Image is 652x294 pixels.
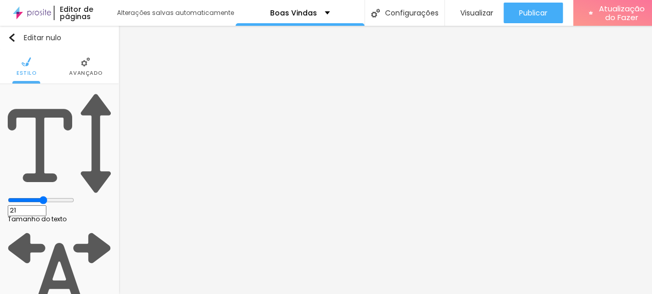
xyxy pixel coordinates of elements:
font: Publicar [519,8,547,18]
img: Ícone [22,57,31,67]
font: Alterações salvas automaticamente [117,8,234,17]
font: Tamanho do texto [8,215,66,223]
font: Atualização do Fazer [598,3,644,23]
font: Editor de páginas [60,4,93,22]
button: Publicar [504,3,563,23]
font: Visualizar [460,8,493,18]
font: Estilo [16,69,37,77]
img: Ícone [8,92,111,195]
font: Configurações [385,8,439,18]
font: Editar nulo [24,32,61,43]
img: Ícone [81,57,90,67]
font: Avançado [69,69,102,77]
font: Boas Vindas [270,8,317,18]
button: Visualizar [445,3,504,23]
img: Ícone [8,34,16,42]
img: Ícone [371,9,380,18]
